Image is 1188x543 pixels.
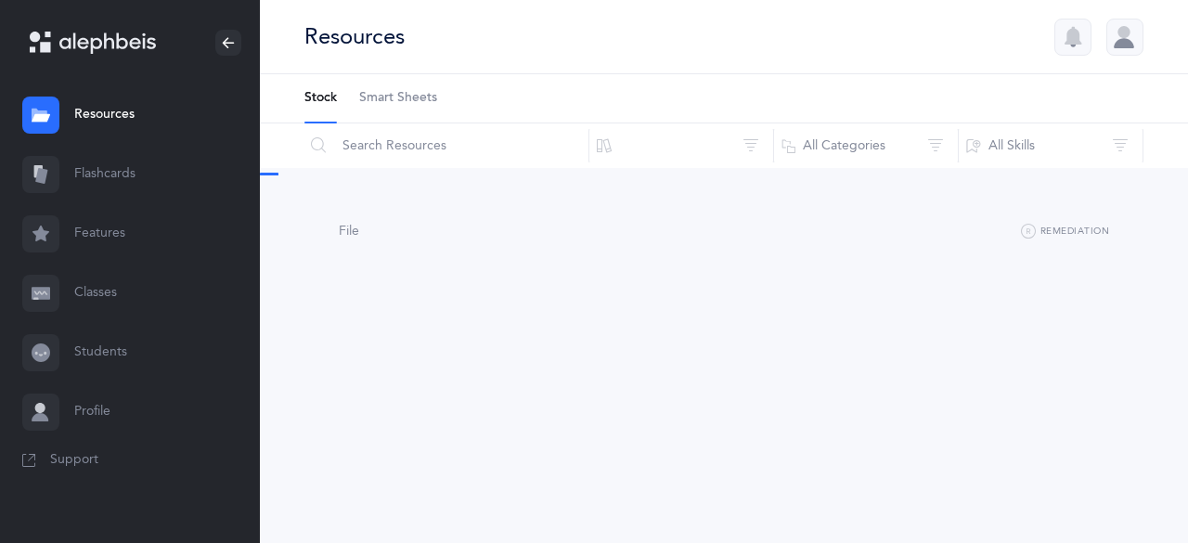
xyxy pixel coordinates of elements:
div: Resources [304,21,405,52]
button: All Skills [958,123,1143,168]
button: Remediation [1021,221,1109,243]
button: All Categories [773,123,959,168]
span: Smart Sheets [359,89,437,108]
input: Search Resources [303,123,589,168]
span: File [339,224,359,239]
span: Support [50,451,98,470]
